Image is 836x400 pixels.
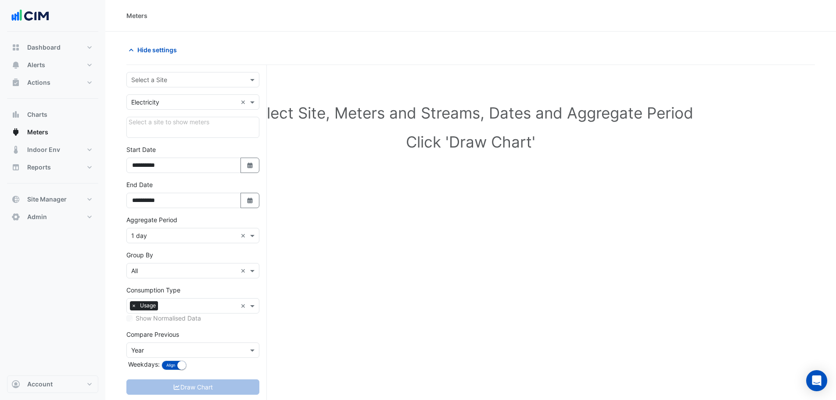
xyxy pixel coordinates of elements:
div: Open Intercom Messenger [806,370,827,391]
label: Show Normalised Data [136,314,201,323]
button: Charts [7,106,98,123]
app-icon: Site Manager [11,195,20,204]
label: End Date [126,180,153,189]
label: Aggregate Period [126,215,177,224]
div: Click Update or Cancel in Details panel [126,117,259,138]
span: Reports [27,163,51,172]
span: Actions [27,78,50,87]
label: Consumption Type [126,285,180,295]
button: Alerts [7,56,98,74]
app-icon: Indoor Env [11,145,20,154]
img: Company Logo [11,7,50,25]
app-icon: Meters [11,128,20,137]
label: Compare Previous [126,330,179,339]
fa-icon: Select Date [246,197,254,204]
app-icon: Alerts [11,61,20,69]
span: Clear [240,231,248,240]
button: Dashboard [7,39,98,56]
button: Hide settings [126,42,183,58]
span: × [130,301,138,310]
div: Meters [126,11,147,20]
app-icon: Admin [11,213,20,221]
button: Reports [7,159,98,176]
app-icon: Actions [11,78,20,87]
label: Weekdays: [126,360,160,369]
span: Clear [240,97,248,107]
span: Hide settings [137,45,177,54]
fa-icon: Select Date [246,162,254,169]
span: Alerts [27,61,45,69]
button: Account [7,375,98,393]
button: Site Manager [7,191,98,208]
span: Charts [27,110,47,119]
h1: Select Site, Meters and Streams, Dates and Aggregate Period [140,104,801,122]
span: Indoor Env [27,145,60,154]
div: Select meters or streams to enable normalisation [126,314,259,323]
h1: Click 'Draw Chart' [140,133,801,151]
span: Clear [240,301,248,310]
span: Account [27,380,53,389]
app-icon: Charts [11,110,20,119]
button: Actions [7,74,98,91]
span: Admin [27,213,47,221]
span: Dashboard [27,43,61,52]
button: Meters [7,123,98,141]
span: Site Manager [27,195,67,204]
span: Usage [138,301,158,310]
button: Indoor Env [7,141,98,159]
label: Group By [126,250,153,259]
label: Start Date [126,145,156,154]
app-icon: Reports [11,163,20,172]
span: Clear [240,266,248,275]
app-icon: Dashboard [11,43,20,52]
button: Admin [7,208,98,226]
span: Meters [27,128,48,137]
